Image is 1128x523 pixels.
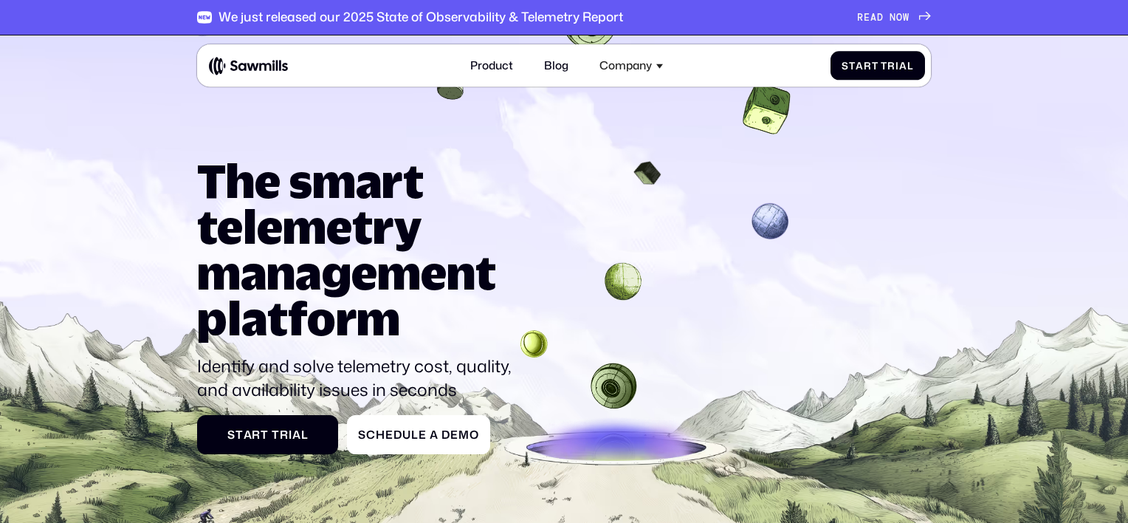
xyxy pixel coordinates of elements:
span: r [280,428,289,441]
span: c [366,428,376,441]
span: r [887,60,895,72]
span: e [419,428,427,441]
span: t [849,60,856,72]
span: T [272,428,280,441]
a: Product [462,50,522,81]
span: r [252,428,261,441]
span: A [870,12,877,24]
span: d [393,428,402,441]
span: D [441,428,450,441]
span: W [903,12,909,24]
span: l [301,428,309,441]
span: a [856,60,864,72]
a: Blog [536,50,577,81]
span: t [235,428,244,441]
div: We just released our 2025 State of Observability & Telemetry Report [219,10,623,25]
span: N [890,12,896,24]
span: S [842,60,849,72]
span: a [292,428,301,441]
span: E [864,12,870,24]
span: u [402,428,411,441]
h1: The smart telemetry management platform [197,158,524,341]
span: o [470,428,479,441]
span: a [430,428,439,441]
a: StartTrial [197,415,338,454]
span: e [385,428,393,441]
span: e [450,428,458,441]
span: m [458,428,470,441]
a: ScheduleaDemo [347,415,490,454]
span: i [289,428,292,441]
span: t [872,60,878,72]
span: l [907,60,914,72]
span: S [358,428,366,441]
span: O [896,12,903,24]
span: l [411,428,419,441]
a: READNOW [857,12,930,24]
span: a [899,60,907,72]
span: h [376,428,385,441]
p: Identify and solve telemetry cost, quality, and availability issues in seconds [197,354,524,401]
a: StartTrial [830,51,925,80]
span: t [261,428,269,441]
span: a [244,428,252,441]
div: Company [599,59,652,72]
span: R [857,12,864,24]
span: T [881,60,887,72]
div: Company [591,50,672,81]
span: D [877,12,884,24]
span: r [864,60,872,72]
span: S [227,428,235,441]
span: i [895,60,899,72]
